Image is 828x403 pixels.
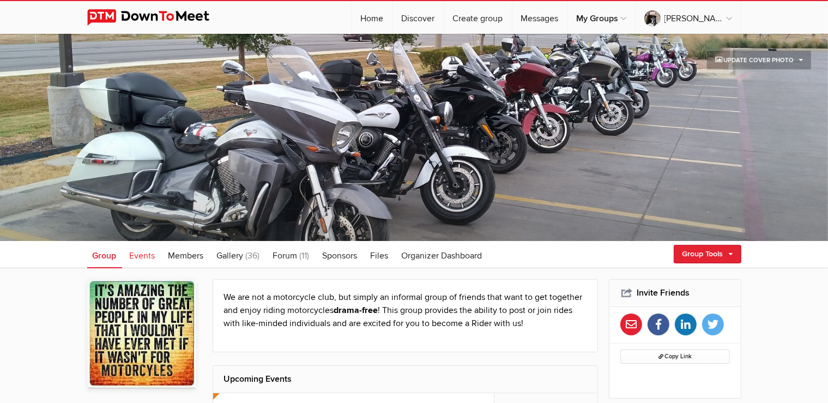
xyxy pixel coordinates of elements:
span: Group [93,250,117,261]
a: My Groups [568,1,635,34]
a: Events [124,241,161,268]
span: Members [168,250,204,261]
a: Home [352,1,392,34]
a: [PERSON_NAME] [636,1,741,34]
img: Just Friends [87,279,196,388]
a: Group [87,241,122,268]
span: (36) [246,250,260,261]
a: Members [163,241,209,268]
span: Organizer Dashboard [402,250,482,261]
span: (11) [300,250,310,261]
span: Events [130,250,155,261]
a: Organizer Dashboard [396,241,488,268]
strong: drama-free [334,305,378,316]
h2: Invite Friends [620,280,730,306]
span: Files [371,250,389,261]
a: Sponsors [317,241,363,268]
a: Create group [444,1,512,34]
p: We are not a motorcycle club, but simply an informal group of friends that want to get together a... [224,291,587,330]
a: Messages [512,1,567,34]
a: Files [365,241,394,268]
a: Gallery (36) [211,241,265,268]
span: Forum [273,250,298,261]
span: Sponsors [323,250,358,261]
a: Discover [393,1,444,34]
button: Copy Link [620,350,730,364]
span: Copy Link [658,353,692,360]
h2: Upcoming Events [224,366,587,392]
a: Update Cover Photo [706,50,812,70]
img: DownToMeet [87,9,226,26]
a: Forum (11) [268,241,315,268]
a: Group Tools [674,245,741,263]
span: Gallery [217,250,244,261]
